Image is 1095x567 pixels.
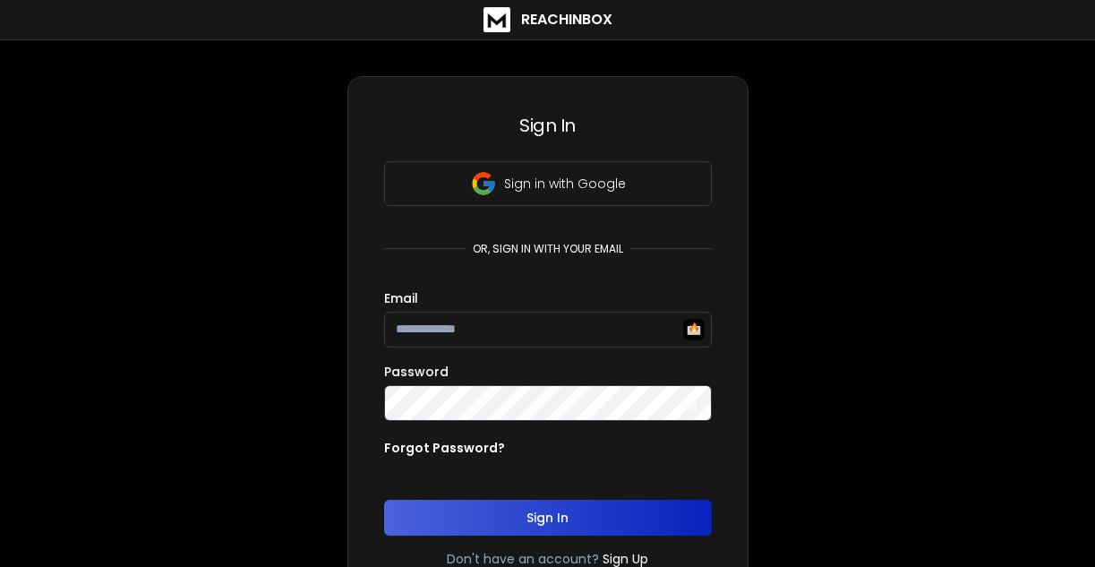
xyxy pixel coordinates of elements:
[504,175,626,193] p: Sign in with Google
[483,7,510,32] img: logo
[384,161,712,206] button: Sign in with Google
[384,365,449,378] label: Password
[384,500,712,536] button: Sign In
[384,292,418,305] label: Email
[384,439,505,457] p: Forgot Password?
[466,242,630,256] p: or, sign in with your email
[384,113,712,138] h3: Sign In
[521,9,612,30] h1: ReachInbox
[483,7,612,32] a: ReachInbox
